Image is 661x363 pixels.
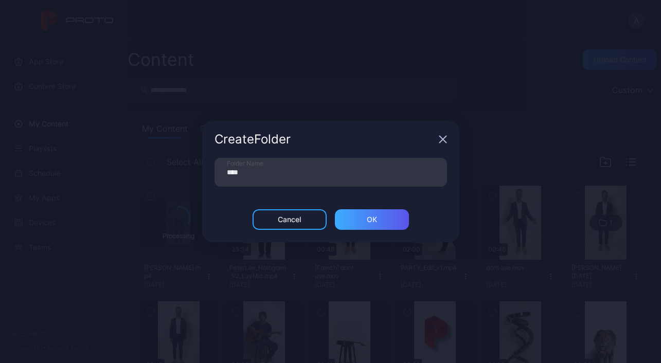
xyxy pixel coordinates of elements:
[215,133,435,146] div: Create Folder
[215,158,447,187] input: Folder Name
[253,209,327,230] button: Cancel
[367,215,377,224] div: ОК
[278,215,301,224] div: Cancel
[335,209,409,230] button: ОК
